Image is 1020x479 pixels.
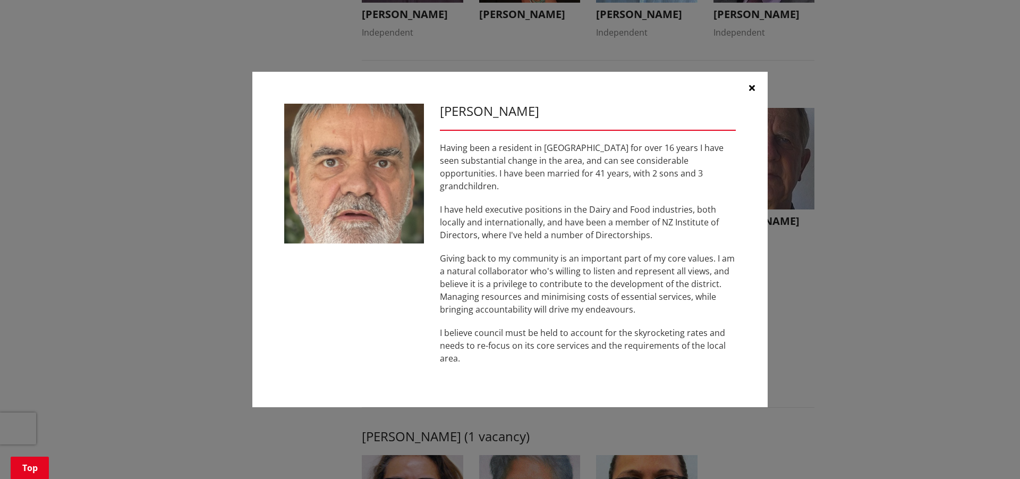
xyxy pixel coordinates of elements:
[284,104,424,243] img: WO-W-TW__MANSON_M__dkdhr
[440,326,736,365] p: I believe council must be held to account for the skyrocketing rates and needs to re-focus on its...
[11,457,49,479] a: Top
[440,141,736,192] p: Having been a resident in [GEOGRAPHIC_DATA] for over 16 years I have seen substantial change in t...
[971,434,1009,473] iframe: Messenger Launcher
[440,104,736,119] h3: [PERSON_NAME]
[440,252,736,316] p: Giving back to my community is an important part of my core values. I am a natural collaborator w...
[440,203,736,241] p: I have held executive positions in the Dairy and Food industries, both locally and internationall...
